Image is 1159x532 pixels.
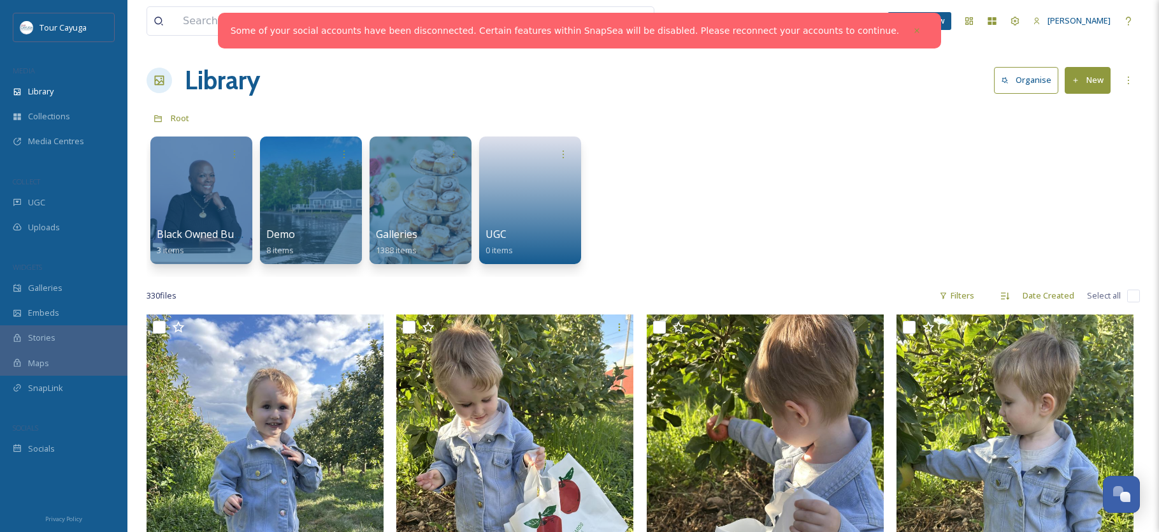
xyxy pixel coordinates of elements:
[28,282,62,294] span: Galleries
[573,8,647,33] a: View all files
[933,283,981,308] div: Filters
[13,66,35,75] span: MEDIA
[45,515,82,523] span: Privacy Policy
[28,110,70,122] span: Collections
[157,227,275,241] span: Black Owned Businesses
[13,423,38,432] span: SOCIALS
[1016,283,1081,308] div: Date Created
[486,227,507,241] span: UGC
[376,227,417,241] span: Galleries
[1087,290,1121,302] span: Select all
[888,12,951,30] a: What's New
[28,221,60,233] span: Uploads
[28,332,55,344] span: Stories
[45,510,82,526] a: Privacy Policy
[1103,476,1140,513] button: Open Chat
[28,307,59,319] span: Embeds
[157,244,184,256] span: 3 items
[994,67,1065,93] a: Organise
[376,244,417,256] span: 1388 items
[1065,67,1111,93] button: New
[1026,8,1117,33] a: [PERSON_NAME]
[266,244,294,256] span: 8 items
[147,290,176,302] span: 330 file s
[376,228,417,256] a: Galleries1388 items
[28,135,84,147] span: Media Centres
[171,110,189,126] a: Root
[171,112,189,124] span: Root
[176,7,550,35] input: Search your library
[486,228,513,256] a: UGC0 items
[28,196,45,209] span: UGC
[266,227,295,241] span: Demo
[157,228,275,256] a: Black Owned Businesses3 items
[13,262,42,272] span: WIDGETS
[486,244,513,256] span: 0 items
[20,21,33,34] img: download.jpeg
[40,22,87,33] span: Tour Cayuga
[28,382,63,394] span: SnapLink
[1047,15,1111,26] span: [PERSON_NAME]
[185,61,260,100] a: Library
[231,24,900,38] a: Some of your social accounts have been disconnected. Certain features within SnapSea will be disa...
[266,228,295,256] a: Demo8 items
[28,357,49,369] span: Maps
[994,67,1058,93] button: Organise
[13,177,40,186] span: COLLECT
[28,85,54,98] span: Library
[28,443,55,455] span: Socials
